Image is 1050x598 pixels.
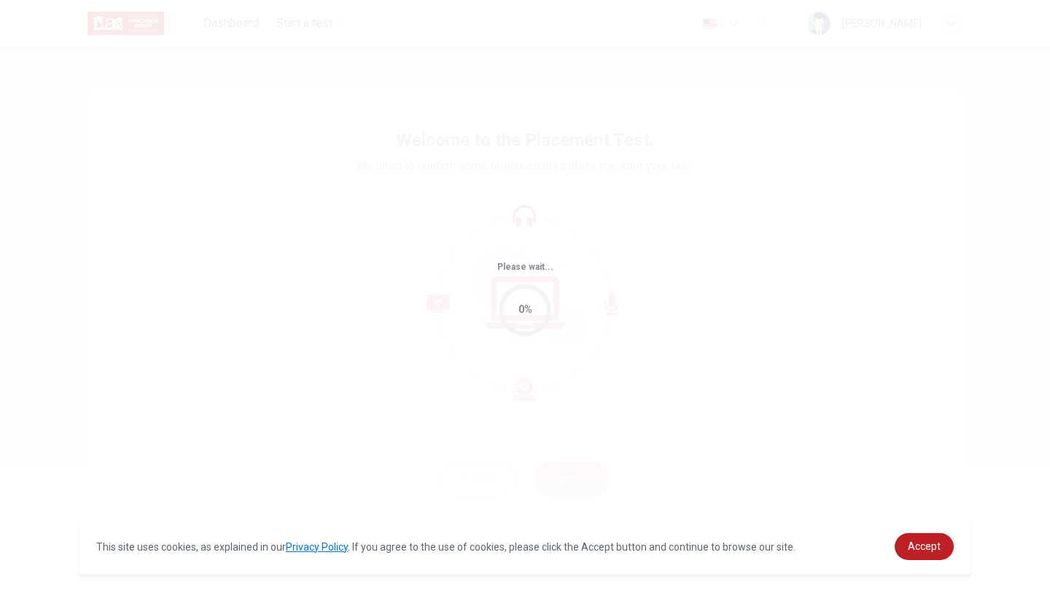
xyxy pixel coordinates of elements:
[497,262,553,272] span: Please wait...
[518,301,532,318] div: 0%
[895,533,954,560] a: dismiss cookie message
[908,540,941,552] span: Accept
[286,541,348,553] a: Privacy Policy
[96,541,796,553] span: This site uses cookies, as explained in our . If you agree to the use of cookies, please click th...
[79,519,971,575] div: cookieconsent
